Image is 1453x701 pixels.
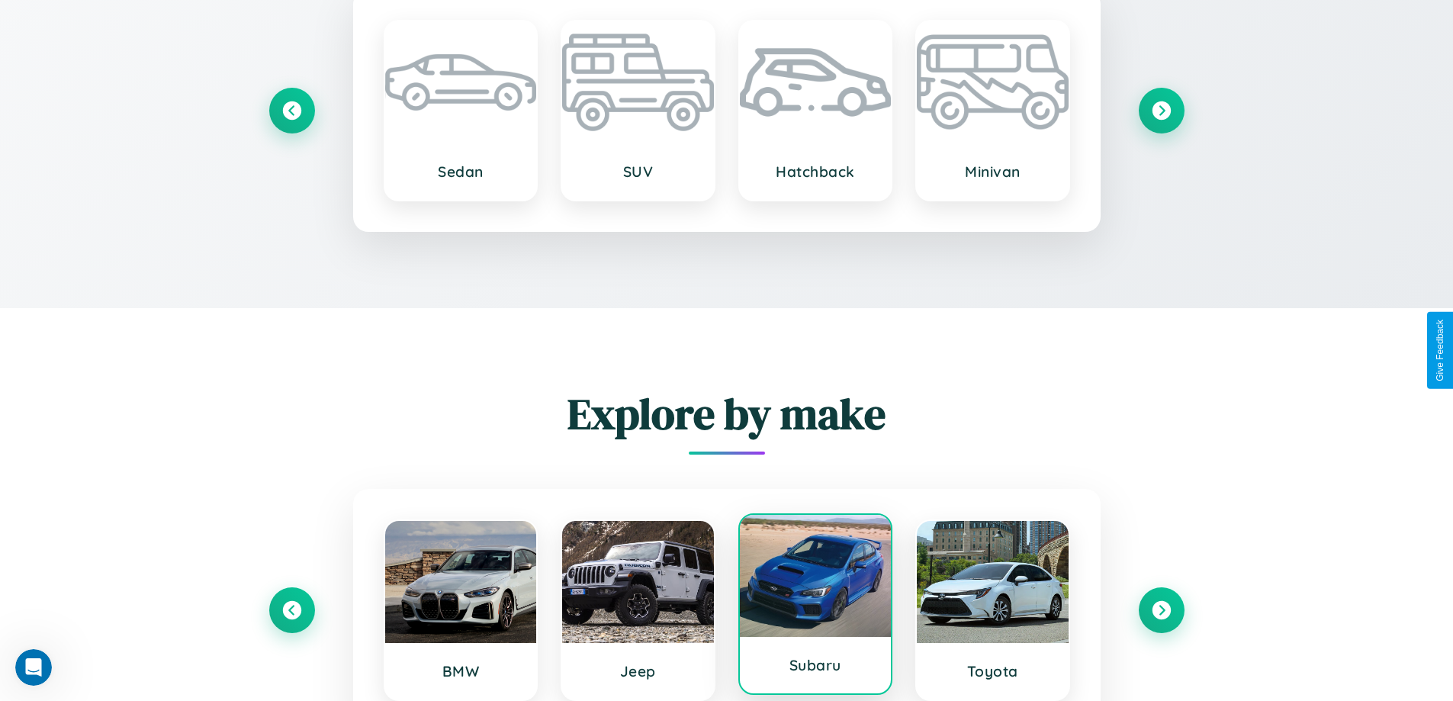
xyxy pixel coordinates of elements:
h3: Toyota [932,662,1053,680]
h3: SUV [577,162,699,181]
h3: BMW [400,662,522,680]
div: Give Feedback [1435,320,1445,381]
h3: Sedan [400,162,522,181]
h2: Explore by make [269,384,1185,443]
h3: Subaru [755,656,876,674]
h3: Hatchback [755,162,876,181]
h3: Jeep [577,662,699,680]
h3: Minivan [932,162,1053,181]
iframe: Intercom live chat [15,649,52,686]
